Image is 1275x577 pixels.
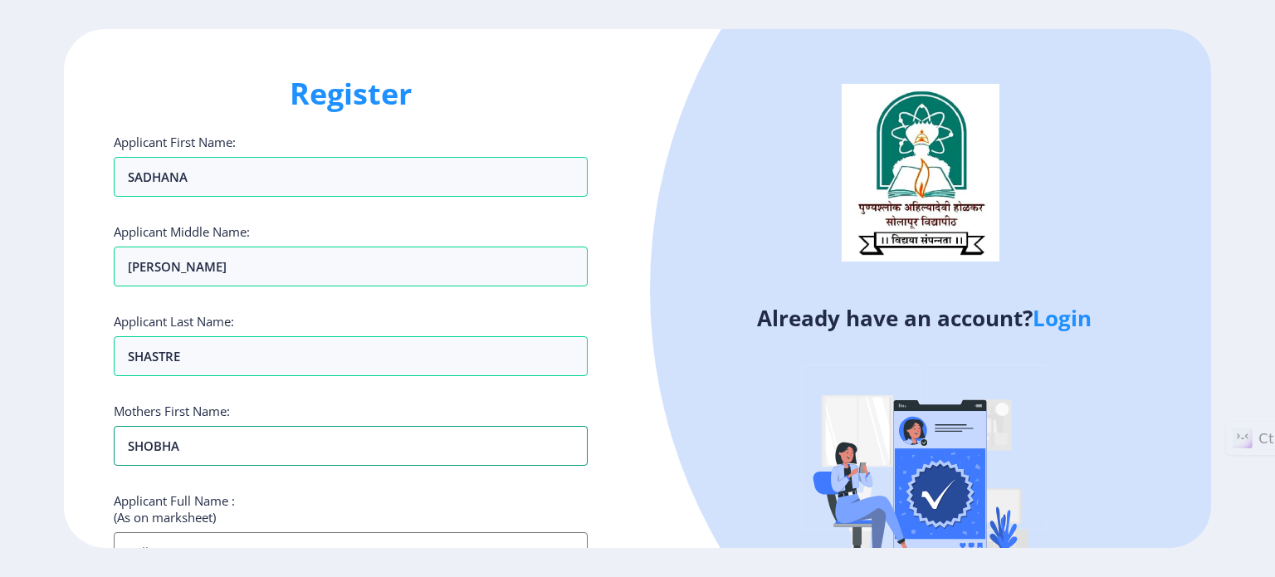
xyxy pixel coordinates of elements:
[114,247,588,286] input: First Name
[114,134,236,150] label: Applicant First Name:
[842,84,999,262] img: logo
[114,74,588,114] h1: Register
[1033,303,1092,333] a: Login
[114,313,234,330] label: Applicant Last Name:
[114,403,230,419] label: Mothers First Name:
[114,532,588,572] input: Full Name
[114,157,588,197] input: First Name
[650,305,1199,331] h4: Already have an account?
[114,492,235,526] label: Applicant Full Name : (As on marksheet)
[114,223,250,240] label: Applicant Middle Name:
[114,426,588,466] input: Last Name
[114,336,588,376] input: Last Name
